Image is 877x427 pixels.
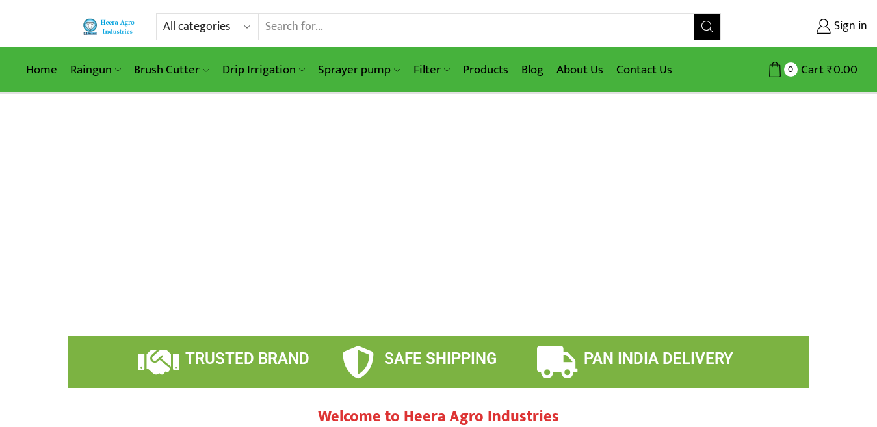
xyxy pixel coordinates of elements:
[216,55,311,85] a: Drip Irrigation
[584,350,733,368] span: PAN INDIA DELIVERY
[784,62,798,76] span: 0
[734,58,857,82] a: 0 Cart ₹0.00
[798,61,824,79] span: Cart
[550,55,610,85] a: About Us
[827,60,857,80] bdi: 0.00
[831,18,867,35] span: Sign in
[311,55,406,85] a: Sprayer pump
[740,15,867,38] a: Sign in
[407,55,456,85] a: Filter
[456,55,515,85] a: Products
[694,14,720,40] button: Search button
[185,350,309,368] span: TRUSTED BRAND
[127,55,215,85] a: Brush Cutter
[259,14,694,40] input: Search for...
[244,408,634,426] h2: Welcome to Heera Agro Industries
[20,55,64,85] a: Home
[827,60,833,80] span: ₹
[610,55,679,85] a: Contact Us
[384,350,497,368] span: SAFE SHIPPING
[64,55,127,85] a: Raingun
[515,55,550,85] a: Blog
